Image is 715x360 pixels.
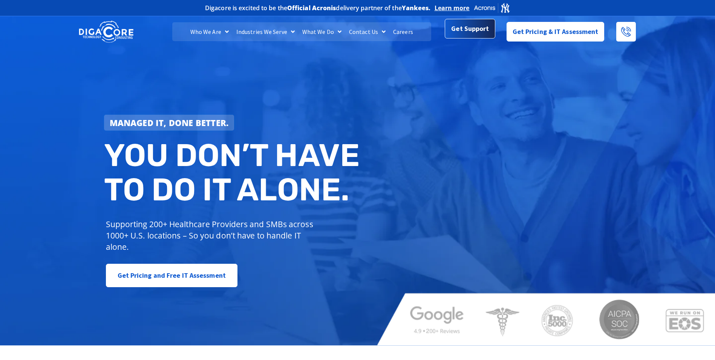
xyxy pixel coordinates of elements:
span: Get Support [451,21,489,36]
a: What We Do [299,22,345,41]
a: Industries We Serve [233,22,299,41]
a: Get Pricing & IT Assessment [507,22,605,42]
b: Yankees. [402,4,431,12]
b: Official Acronis [287,4,336,12]
span: Get Pricing & IT Assessment [513,24,599,39]
h2: You don’t have to do IT alone. [104,138,363,207]
a: Contact Us [345,22,389,41]
a: Careers [389,22,417,41]
a: Managed IT, done better. [104,115,234,131]
img: DigaCore Technology Consulting [79,20,133,44]
a: Who We Are [187,22,233,41]
span: Get Pricing and Free IT Assessment [118,268,226,283]
a: Get Pricing and Free IT Assessment [106,264,237,287]
img: Acronis [473,2,510,13]
a: Learn more [435,4,470,12]
nav: Menu [172,22,431,41]
strong: Managed IT, done better. [110,117,229,128]
h2: Digacore is excited to be the delivery partner of the [205,5,431,11]
p: Supporting 200+ Healthcare Providers and SMBs across 1000+ U.S. locations – So you don’t have to ... [106,218,317,252]
a: Get Support [445,19,495,38]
